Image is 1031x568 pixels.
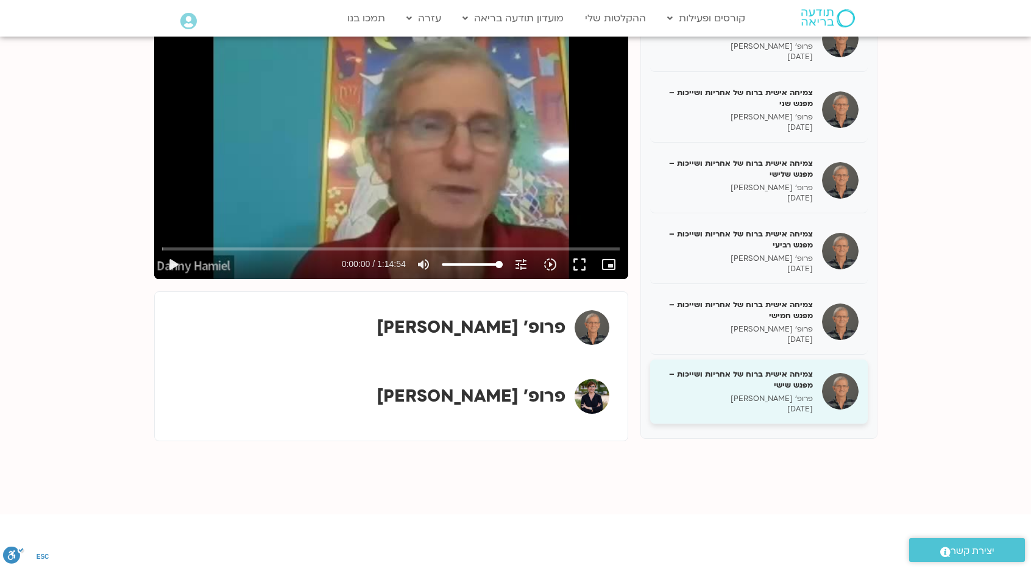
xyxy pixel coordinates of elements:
[659,254,813,264] p: פרופ' [PERSON_NAME]
[659,122,813,133] p: [DATE]
[659,112,813,122] p: פרופ' [PERSON_NAME]
[659,193,813,204] p: [DATE]
[400,7,447,30] a: עזרה
[659,324,813,335] p: פרופ' [PERSON_NAME]
[575,310,609,345] img: פרופ' דני חמיאל
[822,373,859,410] img: צמיחה אישית ברוח של אחריות ושייכות – מפגש שישי
[456,7,570,30] a: מועדון תודעה בריאה
[659,335,813,345] p: [DATE]
[659,158,813,180] h5: צמיחה אישית ברוח של אחריות ושייכות – מפגש שלישי
[659,299,813,321] h5: צמיחה אישית ברוח של אחריות ושייכות – מפגש חמישי
[659,264,813,274] p: [DATE]
[822,304,859,340] img: צמיחה אישית ברוח של אחריות ושייכות – מפגש חמישי
[659,52,813,62] p: [DATE]
[822,91,859,128] img: צמיחה אישית ברוח של אחריות ושייכות – מפגש שני
[951,543,994,559] span: יצירת קשר
[661,7,751,30] a: קורסים ופעילות
[575,379,609,414] img: פרופ' נאווה לויט בן-נון
[659,394,813,404] p: פרופ' [PERSON_NAME]
[822,21,859,57] img: צמיחה אישית ברוח של אחריות ושייכות – מפגש ראשון
[659,41,813,52] p: פרופ' [PERSON_NAME]
[659,183,813,193] p: פרופ' [PERSON_NAME]
[659,369,813,391] h5: צמיחה אישית ברוח של אחריות ושייכות – מפגש שישי
[822,162,859,199] img: צמיחה אישית ברוח של אחריות ושייכות – מפגש שלישי
[659,404,813,414] p: [DATE]
[659,87,813,109] h5: צמיחה אישית ברוח של אחריות ושייכות – מפגש שני
[377,316,565,339] strong: פרופ' [PERSON_NAME]
[822,233,859,269] img: צמיחה אישית ברוח של אחריות ושייכות – מפגש רביעי
[579,7,652,30] a: ההקלטות שלי
[801,9,855,27] img: תודעה בריאה
[341,7,391,30] a: תמכו בנו
[659,229,813,250] h5: צמיחה אישית ברוח של אחריות ושייכות – מפגש רביעי
[909,538,1025,562] a: יצירת קשר
[377,385,565,408] strong: פרופ' [PERSON_NAME]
